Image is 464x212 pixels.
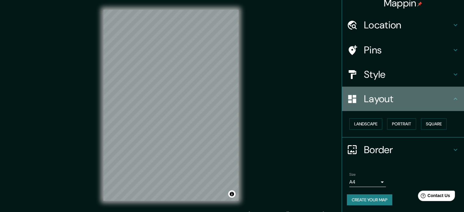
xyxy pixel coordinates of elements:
div: Style [342,62,464,87]
button: Square [421,118,447,130]
button: Toggle attribution [228,190,236,198]
h4: Layout [364,93,452,105]
img: pin-icon.png [417,2,422,6]
button: Landscape [349,118,382,130]
h4: Location [364,19,452,31]
div: A4 [349,177,386,187]
h4: Border [364,144,452,156]
div: Pins [342,38,464,62]
label: Size [349,172,356,177]
canvas: Map [103,10,239,201]
iframe: Help widget launcher [410,188,457,205]
div: Border [342,138,464,162]
button: Create your map [347,194,392,206]
button: Portrait [387,118,416,130]
h4: Style [364,68,452,81]
div: Layout [342,87,464,111]
h4: Pins [364,44,452,56]
div: Location [342,13,464,37]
